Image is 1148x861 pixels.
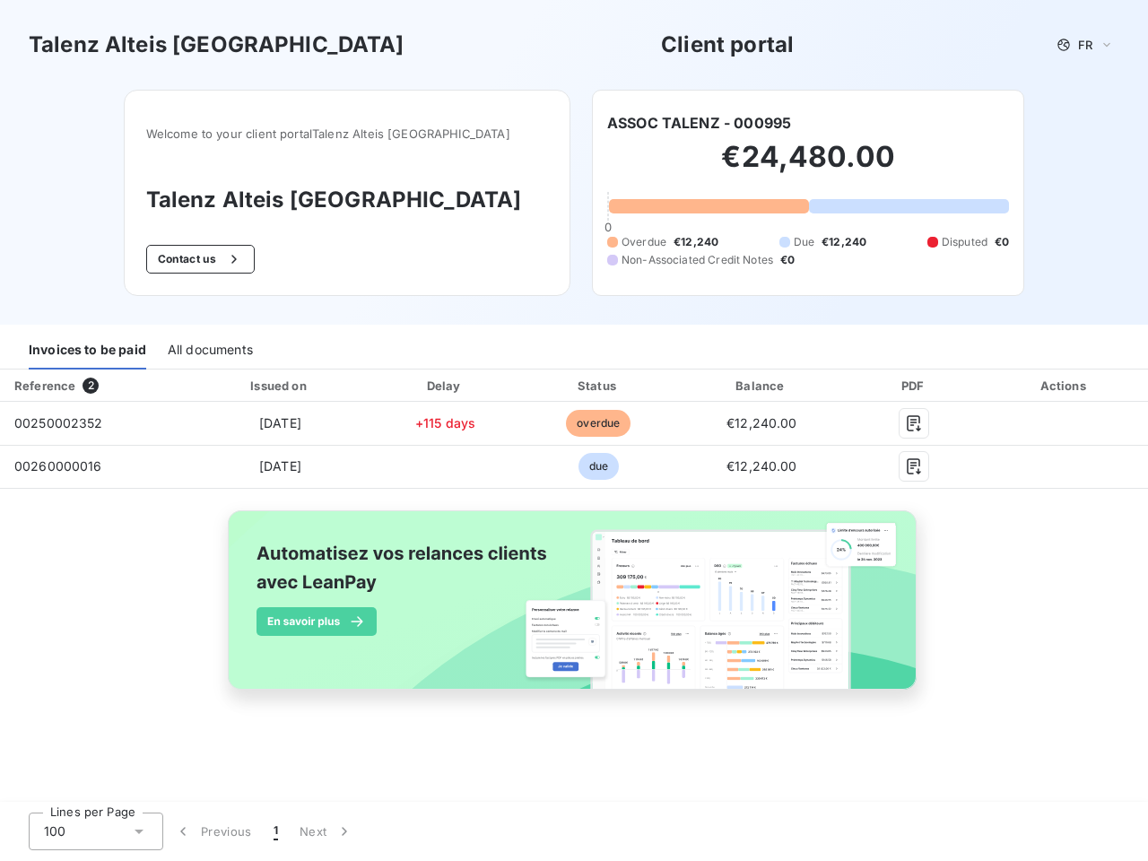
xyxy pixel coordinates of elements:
h3: Client portal [661,29,794,61]
span: 1 [274,822,278,840]
span: 00260000016 [14,458,102,474]
h6: ASSOC TALENZ - 000995 [607,112,791,134]
span: [DATE] [259,415,301,430]
button: 1 [263,813,289,850]
span: €12,240 [822,234,866,250]
span: Due [794,234,814,250]
button: Contact us [146,245,255,274]
span: [DATE] [259,458,301,474]
span: €0 [995,234,1009,250]
span: €0 [780,252,795,268]
button: Next [289,813,364,850]
div: All documents [168,332,253,370]
span: 100 [44,822,65,840]
img: banner [212,500,936,720]
button: Previous [163,813,263,850]
span: Overdue [622,234,666,250]
span: due [578,453,619,480]
span: 0 [604,220,612,234]
h2: €24,480.00 [607,139,1009,193]
span: 00250002352 [14,415,103,430]
div: Balance [681,377,844,395]
div: Reference [14,378,75,393]
h3: Talenz Alteis [GEOGRAPHIC_DATA] [146,184,548,216]
span: €12,240.00 [726,415,797,430]
div: Status [524,377,673,395]
span: 2 [83,378,99,394]
span: Non-Associated Credit Notes [622,252,773,268]
div: Invoices to be paid [29,332,146,370]
span: Disputed [942,234,987,250]
span: Welcome to your client portal Talenz Alteis [GEOGRAPHIC_DATA] [146,126,548,141]
span: €12,240 [674,234,718,250]
div: Actions [985,377,1144,395]
div: PDF [850,377,978,395]
span: FR [1078,38,1092,52]
div: Delay [374,377,517,395]
div: Issued on [194,377,367,395]
span: €12,240.00 [726,458,797,474]
h3: Talenz Alteis [GEOGRAPHIC_DATA] [29,29,404,61]
span: +115 days [415,415,475,430]
span: overdue [566,410,631,437]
